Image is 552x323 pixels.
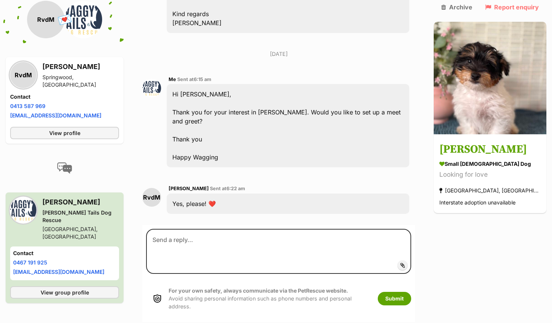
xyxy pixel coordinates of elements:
p: Avoid sharing personal information such as phone numbers and personal address. [169,287,370,311]
span: View group profile [41,288,89,296]
img: Freddie [434,22,546,134]
div: [GEOGRAPHIC_DATA], [GEOGRAPHIC_DATA] [439,186,541,196]
a: Report enquiry [485,4,539,11]
div: RvdM [10,62,36,88]
span: 💌 [56,11,73,27]
a: 0467 191 925 [13,259,47,266]
a: [EMAIL_ADDRESS][DOMAIN_NAME] [10,112,101,119]
h3: [PERSON_NAME] [439,141,541,158]
div: RvdM [27,1,65,38]
div: Yes, please! ❤️ [167,194,409,214]
a: Archive [441,4,472,11]
div: [GEOGRAPHIC_DATA], [GEOGRAPHIC_DATA] [42,225,119,240]
span: 6:15 am [194,77,211,82]
span: [PERSON_NAME] [169,186,209,191]
img: Waggy Tails Dog Rescue profile pic [65,1,102,38]
strong: For your own safety, always communicate via the PetRescue website. [169,287,348,294]
h3: [PERSON_NAME] [42,62,119,72]
span: Me [169,77,176,82]
h4: Contact [13,249,116,257]
h3: [PERSON_NAME] [42,197,119,207]
a: View group profile [10,286,119,299]
a: View profile [10,127,119,139]
a: 0413 587 969 [10,103,45,109]
span: Interstate adoption unavailable [439,200,516,206]
img: Waggy Tails Dog Rescue profile pic [10,197,36,223]
img: conversation-icon-4a6f8262b818ee0b60e3300018af0b2d0b884aa5de6e9bcb8d3d4eeb1a70a7c4.svg [57,162,72,174]
span: Sent at [210,186,245,191]
div: Looking for love [439,170,541,180]
div: small [DEMOGRAPHIC_DATA] Dog [439,160,541,168]
button: Submit [378,292,411,305]
span: 6:22 am [226,186,245,191]
div: Springwood, [GEOGRAPHIC_DATA] [42,74,119,89]
span: Sent at [177,77,211,82]
img: Ruth Christodoulou profile pic [142,79,161,98]
a: [EMAIL_ADDRESS][DOMAIN_NAME] [13,269,104,275]
div: Hi [PERSON_NAME], Thank you for your interest in [PERSON_NAME]. Would you like to set up a meet a... [167,84,409,167]
span: View profile [49,129,80,137]
p: [DATE] [142,50,415,58]
a: [PERSON_NAME] small [DEMOGRAPHIC_DATA] Dog Looking for love [GEOGRAPHIC_DATA], [GEOGRAPHIC_DATA] ... [434,136,546,213]
div: [PERSON_NAME] Tails Dog Rescue [42,209,119,224]
h4: Contact [10,93,119,101]
div: RvdM [142,188,161,207]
